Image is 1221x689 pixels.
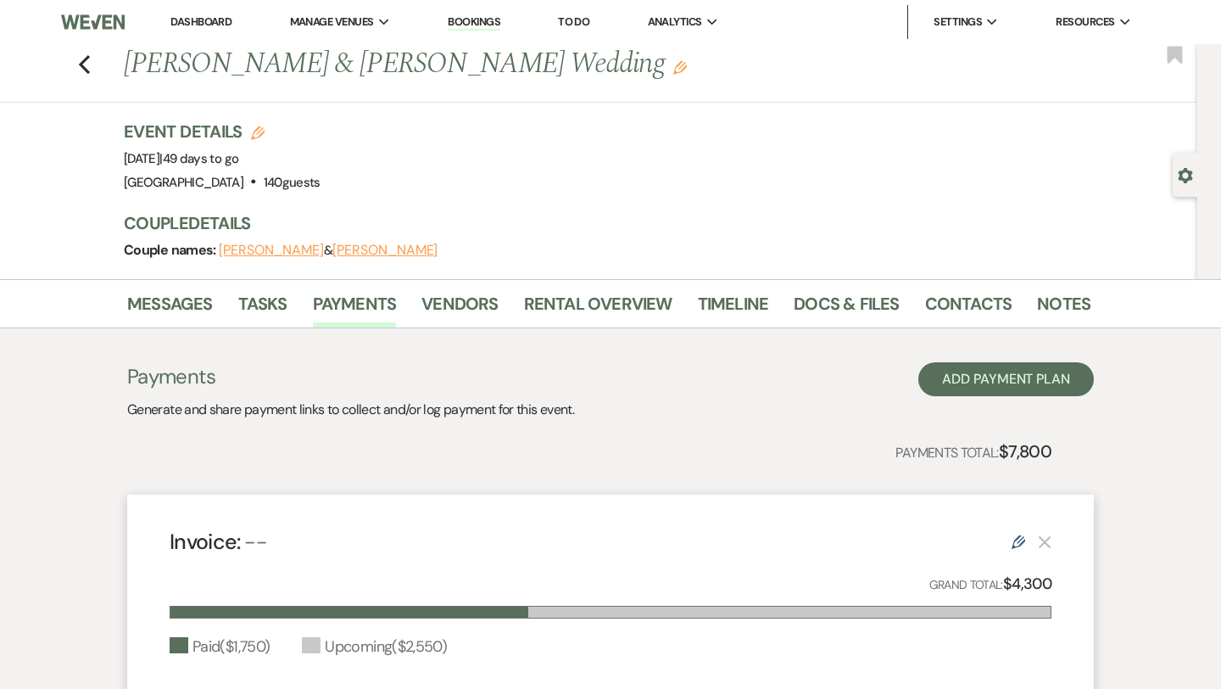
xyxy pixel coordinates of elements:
h1: [PERSON_NAME] & [PERSON_NAME] Wedding [124,44,884,85]
a: To Do [558,14,589,29]
a: Notes [1037,290,1090,328]
strong: $7,800 [999,440,1051,462]
h3: Payments [127,362,574,391]
h3: Event Details [124,120,321,143]
button: Open lead details [1178,166,1193,182]
a: Messages [127,290,213,328]
button: [PERSON_NAME] [332,244,438,257]
img: Weven Logo [61,4,125,40]
span: -- [244,528,267,556]
button: Add Payment Plan [918,362,1094,396]
div: Paid ( $1,750 ) [170,636,270,658]
a: Tasks [238,290,287,328]
p: Payments Total: [895,438,1051,465]
span: Manage Venues [290,14,374,31]
a: Rental Overview [524,290,672,328]
span: Analytics [648,14,702,31]
span: [DATE] [124,150,238,167]
span: Resources [1056,14,1114,31]
div: Upcoming ( $2,550 ) [302,636,447,658]
span: & [219,242,438,259]
span: 49 days to go [163,150,239,167]
span: | [159,150,238,167]
span: 140 guests [264,174,321,191]
h3: Couple Details [124,211,1073,235]
a: Docs & Files [794,290,899,328]
a: Vendors [421,290,498,328]
p: Grand Total: [929,572,1052,597]
h4: Invoice: [170,527,267,557]
a: Contacts [925,290,1012,328]
button: Edit [673,59,687,75]
a: Dashboard [170,14,231,29]
span: [GEOGRAPHIC_DATA] [124,174,243,191]
a: Timeline [698,290,769,328]
span: Couple names: [124,241,219,259]
a: Bookings [448,14,500,31]
button: This payment plan cannot be deleted because it contains links that have been paid through Weven’s... [1038,535,1051,549]
span: Settings [934,14,982,31]
p: Generate and share payment links to collect and/or log payment for this event. [127,399,574,421]
strong: $4,300 [1003,574,1051,594]
a: Payments [313,290,397,328]
button: [PERSON_NAME] [219,244,324,257]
